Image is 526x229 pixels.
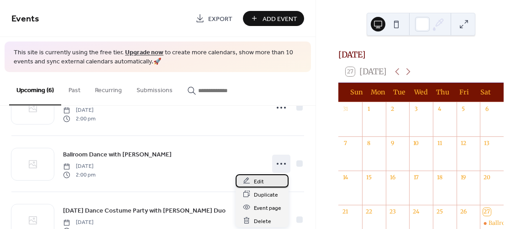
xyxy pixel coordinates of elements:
[61,72,88,104] button: Past
[125,47,163,59] a: Upgrade now
[365,140,373,147] div: 8
[342,208,349,216] div: 21
[389,140,396,147] div: 9
[263,14,297,24] span: Add Event
[9,72,61,105] button: Upcoming (6)
[436,105,443,113] div: 4
[412,140,420,147] div: 10
[342,140,349,147] div: 7
[11,10,39,28] span: Events
[63,150,172,160] span: Ballroom Dance with [PERSON_NAME]
[480,219,504,227] div: Ballroom Dance with Rhythm
[254,216,271,226] span: Delete
[410,83,432,102] div: Wed
[88,72,129,104] button: Recurring
[459,105,467,113] div: 5
[63,219,95,227] span: [DATE]
[342,174,349,182] div: 14
[389,105,396,113] div: 2
[459,208,467,216] div: 26
[342,105,349,113] div: 31
[254,177,264,186] span: Edit
[63,149,172,160] a: Ballroom Dance with [PERSON_NAME]
[436,174,443,182] div: 18
[389,83,410,102] div: Tue
[365,174,373,182] div: 15
[63,114,95,123] span: 2:00 pm
[389,174,396,182] div: 16
[436,208,443,216] div: 25
[365,105,373,113] div: 1
[63,162,95,171] span: [DATE]
[483,105,491,113] div: 6
[412,105,420,113] div: 3
[346,83,367,102] div: Sun
[208,14,232,24] span: Export
[483,208,491,216] div: 27
[63,206,226,216] span: [DATE] Dance Costume Party with [PERSON_NAME] Duo
[432,83,453,102] div: Thu
[483,174,491,182] div: 20
[459,140,467,147] div: 12
[338,49,504,61] div: [DATE]
[389,208,396,216] div: 23
[483,140,491,147] div: 13
[412,174,420,182] div: 17
[412,208,420,216] div: 24
[475,83,496,102] div: Sat
[453,83,475,102] div: Fri
[189,11,239,26] a: Export
[63,106,95,114] span: [DATE]
[365,208,373,216] div: 22
[14,48,302,66] span: This site is currently using the free tier. to create more calendars, show more than 10 events an...
[63,171,95,179] span: 2:00 pm
[367,83,389,102] div: Mon
[436,140,443,147] div: 11
[254,190,278,199] span: Duplicate
[63,205,226,216] a: [DATE] Dance Costume Party with [PERSON_NAME] Duo
[243,11,304,26] button: Add Event
[254,203,281,213] span: Event page
[459,174,467,182] div: 19
[129,72,180,104] button: Submissions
